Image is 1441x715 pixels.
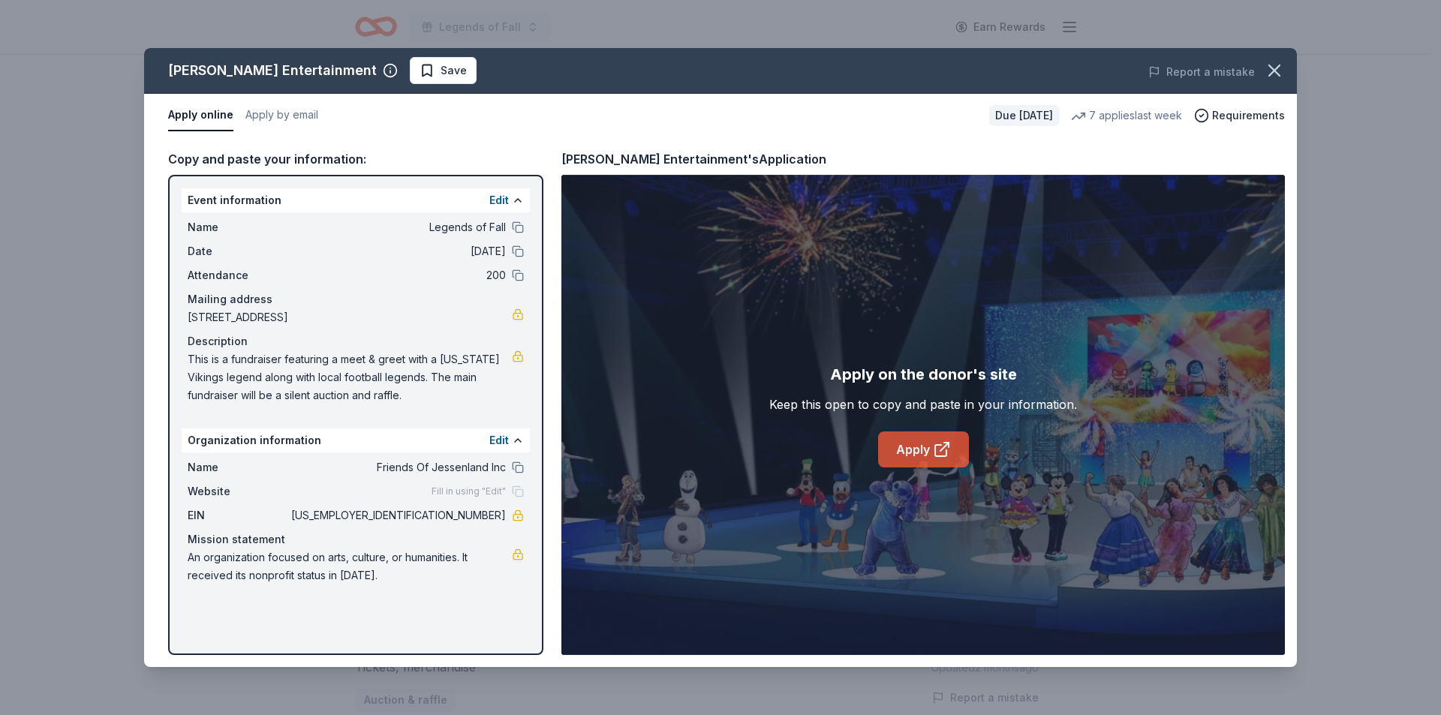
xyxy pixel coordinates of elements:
[489,431,509,449] button: Edit
[410,57,477,84] button: Save
[245,100,318,131] button: Apply by email
[989,105,1059,126] div: Due [DATE]
[188,266,288,284] span: Attendance
[288,458,506,476] span: Friends Of Jessenland Inc
[188,530,524,548] div: Mission statement
[168,59,377,83] div: [PERSON_NAME] Entertainment
[188,308,512,326] span: [STREET_ADDRESS]
[441,62,467,80] span: Save
[188,332,524,350] div: Description
[1194,107,1285,125] button: Requirements
[830,362,1017,386] div: Apply on the donor's site
[188,242,288,260] span: Date
[769,395,1077,413] div: Keep this open to copy and paste in your information.
[432,485,506,497] span: Fill in using "Edit"
[168,100,233,131] button: Apply online
[1071,107,1182,125] div: 7 applies last week
[188,218,288,236] span: Name
[288,242,506,260] span: [DATE]
[1148,63,1255,81] button: Report a mistake
[168,149,543,169] div: Copy and paste your information:
[878,431,969,467] a: Apply
[489,191,509,209] button: Edit
[188,506,288,524] span: EIN
[182,188,530,212] div: Event information
[288,506,506,524] span: [US_EMPLOYER_IDENTIFICATION_NUMBER]
[561,149,826,169] div: [PERSON_NAME] Entertainment's Application
[1212,107,1285,125] span: Requirements
[188,458,288,476] span: Name
[188,350,512,404] span: This is a fundraiser featuring a meet & greet with a [US_STATE] Vikings legend along with local f...
[182,428,530,452] div: Organization information
[188,290,524,308] div: Mailing address
[188,548,512,584] span: An organization focused on arts, culture, or humanities. It received its nonprofit status in [DATE].
[188,482,288,500] span: Website
[288,266,506,284] span: 200
[288,218,506,236] span: Legends of Fall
